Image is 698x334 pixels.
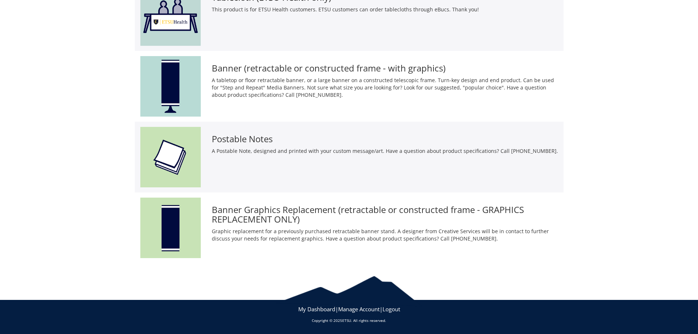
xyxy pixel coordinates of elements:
[298,305,335,313] a: My Dashboard
[212,63,558,73] h3: Banner (retractable or constructed frame - with graphics)
[212,205,558,224] h3: Banner Graphics Replacement (retractable or constructed frame - GRAPHICS REPLACEMENT ONLY)
[140,127,558,187] a: Postable Notes A Postable Note, designed and printed with your custom message/art. Have a questio...
[140,127,201,187] img: post-it-note-5949284106b3d7.11248848.png
[338,305,380,313] a: Manage Account
[212,6,558,13] p: This product is for ETSU Health customers. ETSU customers can order tablecloths through eBucs. Th...
[140,198,201,258] img: graphics-only-banner-5949222f1cdc31.93524894.png
[140,198,558,258] a: Banner Graphics Replacement (retractable or constructed frame - GRAPHICS REPLACEMENT ONLY) Graphi...
[212,77,558,99] p: A tabletop or floor retractable banner, or a large banner on a constructed telescopic frame. Turn...
[140,56,558,117] a: Banner (retractable or constructed frame - with graphics) A tabletop or floor retractable banner,...
[212,228,558,242] p: Graphic replacement for a previously purchased retractable banner stand. A designer from Creative...
[342,318,351,323] a: ETSU
[212,134,558,144] h3: Postable Notes
[383,305,400,313] a: Logout
[140,56,201,117] img: retractable-banner-59492b401f5aa8.64163094.png
[212,147,558,155] p: A Postable Note, designed and printed with your custom message/art. Have a question about product...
